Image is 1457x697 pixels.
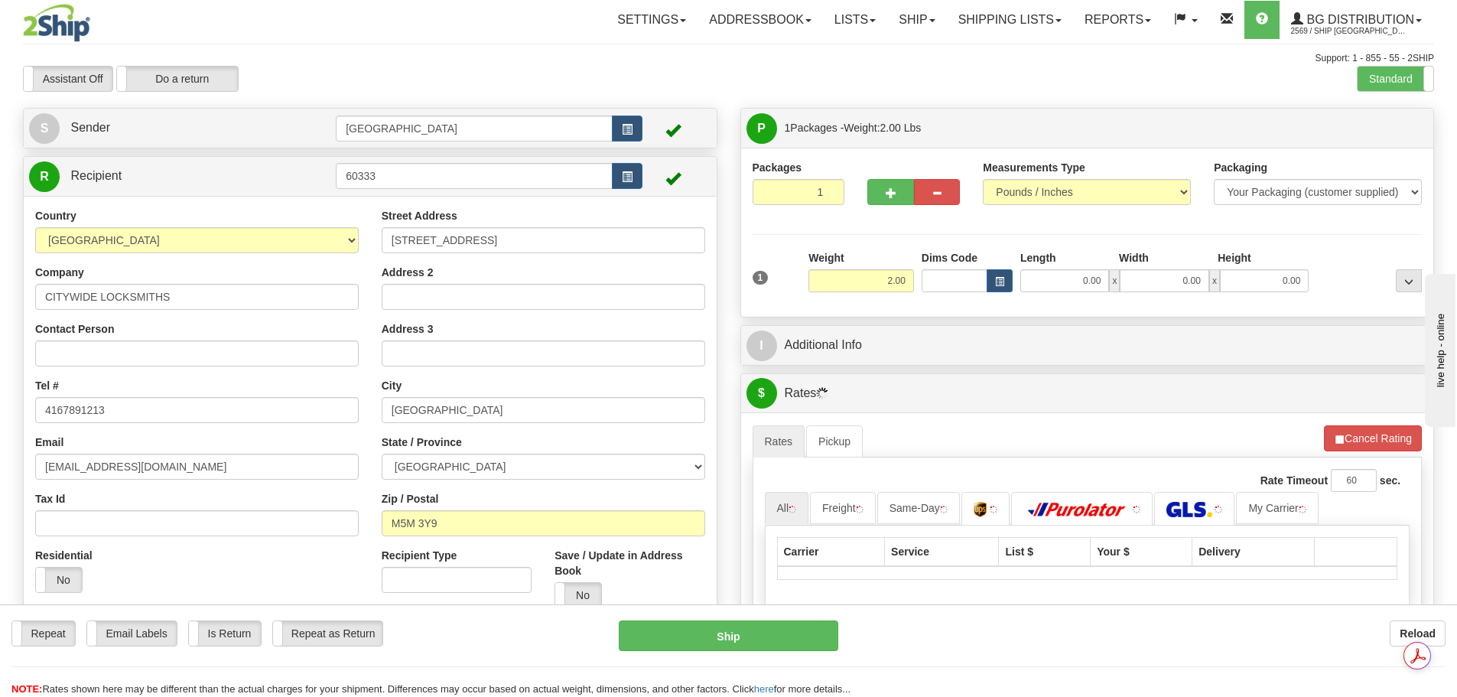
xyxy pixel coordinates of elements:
[1358,67,1433,91] label: Standard
[746,378,1429,409] a: $Rates
[877,492,960,524] a: Same-Day
[382,265,434,280] label: Address 2
[856,506,863,513] img: tiny_red.gif
[983,160,1085,175] label: Measurements Type
[336,116,613,142] input: Sender Id
[35,435,63,450] label: Email
[619,620,838,651] button: Ship
[1133,506,1140,513] img: tiny_red.gif
[746,331,777,361] span: I
[382,491,439,506] label: Zip / Postal
[1214,160,1267,175] label: Packaging
[990,506,997,513] img: tiny_red.gif
[1380,473,1400,488] label: sec.
[11,13,141,24] div: live help - online
[382,548,457,563] label: Recipient Type
[1073,1,1163,39] a: Reports
[785,112,922,143] span: Packages -
[382,378,402,393] label: City
[87,621,177,646] label: Email Labels
[974,502,987,517] img: UPS
[382,321,434,337] label: Address 3
[806,425,863,458] a: Pickup
[273,621,382,646] label: Repeat as Return
[11,683,42,695] span: NOTE:
[23,4,90,42] img: logo2569.jpg
[765,492,809,524] a: All
[887,1,946,39] a: Ship
[1236,492,1318,524] a: My Carrier
[117,67,238,91] label: Do a return
[35,548,93,563] label: Residential
[336,163,613,189] input: Recipient Id
[1091,537,1192,566] th: Your $
[1023,502,1130,517] img: Purolator
[29,161,60,192] span: R
[823,1,887,39] a: Lists
[753,160,802,175] label: Packages
[555,548,704,578] label: Save / Update in Address Book
[1390,620,1446,647] button: Reload
[753,425,805,458] a: Rates
[382,208,457,223] label: Street Address
[382,435,462,450] label: State / Province
[1299,506,1306,513] img: tiny_red.gif
[23,52,1434,65] div: Support: 1 - 855 - 55 - 2SHIP
[1422,270,1455,426] iframe: chat widget
[70,121,110,134] span: Sender
[1166,502,1211,517] img: GLS Canada
[35,265,84,280] label: Company
[922,250,977,265] label: Dims Code
[1303,13,1414,26] span: BG Distribution
[29,161,302,192] a: R Recipient
[698,1,823,39] a: Addressbook
[35,491,65,506] label: Tax Id
[1020,250,1056,265] label: Length
[999,537,1091,566] th: List $
[816,387,828,399] img: Progress.gif
[1215,506,1222,513] img: tiny_red.gif
[1209,269,1220,292] span: x
[754,683,774,695] a: here
[1324,425,1422,451] button: Cancel Rating
[189,621,261,646] label: Is Return
[777,537,885,566] th: Carrier
[35,321,114,337] label: Contact Person
[885,537,999,566] th: Service
[844,122,921,134] span: Weight:
[789,506,796,513] img: tiny_red.gif
[36,568,82,592] label: No
[746,113,777,144] span: P
[1396,269,1422,292] div: ...
[29,113,60,144] span: S
[35,378,59,393] label: Tel #
[1109,269,1120,292] span: x
[904,122,922,134] span: Lbs
[880,122,901,134] span: 2.00
[1260,473,1328,488] label: Rate Timeout
[940,506,948,513] img: tiny_red.gif
[12,621,75,646] label: Repeat
[1400,627,1436,640] b: Reload
[947,1,1073,39] a: Shipping lists
[70,169,122,182] span: Recipient
[382,227,705,253] input: Enter a location
[1280,1,1433,39] a: BG Distribution 2569 / Ship [GEOGRAPHIC_DATA]
[606,1,698,39] a: Settings
[746,330,1429,361] a: IAdditional Info
[24,67,112,91] label: Assistant Off
[1218,250,1251,265] label: Height
[1192,537,1315,566] th: Delivery
[35,208,76,223] label: Country
[746,378,777,409] span: $
[785,122,791,134] span: 1
[746,112,1429,144] a: P 1Packages -Weight:2.00 Lbs
[29,112,336,144] a: S Sender
[555,583,601,607] label: No
[753,271,769,285] span: 1
[1291,24,1406,39] span: 2569 / Ship [GEOGRAPHIC_DATA]
[1119,250,1149,265] label: Width
[808,250,844,265] label: Weight
[810,492,876,524] a: Freight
